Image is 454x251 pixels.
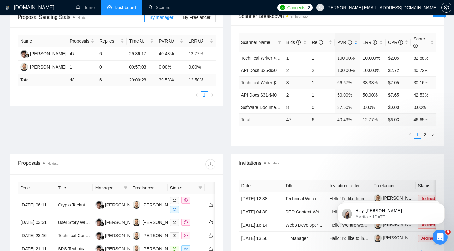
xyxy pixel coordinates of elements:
[95,201,103,209] img: RP
[318,5,322,10] span: user
[55,194,92,216] td: Crypto Technical Analysis
[441,5,451,10] a: setting
[309,52,335,64] td: 1
[335,76,360,89] td: 66.67%
[335,113,360,126] td: 40.43 %
[445,230,451,235] span: 9
[319,40,323,45] span: info-circle
[186,74,215,86] td: 12.50 %
[70,38,90,45] span: Proposals
[55,216,92,229] td: User Story Writer for Product Development
[241,80,290,85] a: Technical Writer $31-$40
[335,52,360,64] td: 100.00%
[413,36,425,48] span: Score
[30,63,66,70] div: [PERSON_NAME]
[77,16,88,20] span: No data
[283,232,327,245] td: IT Manager
[156,61,186,74] td: 0.00%
[198,186,202,190] span: filter
[127,61,156,74] td: 00:57:03
[286,236,308,241] a: IT Manager
[142,201,179,208] div: [PERSON_NAME]
[414,131,421,138] a: 1
[201,92,208,99] a: 1
[100,204,104,209] img: gigradar-bm.png
[67,35,97,47] th: Proposals
[239,12,437,20] span: Scanner Breakdown
[335,89,360,101] td: 50.00%
[422,131,428,138] a: 2
[411,64,436,76] td: 40.72%
[241,105,289,110] a: Software Documentation
[309,101,335,113] td: 0
[97,35,127,47] th: Replies
[328,190,454,234] iframe: Intercom notifications message
[374,234,382,242] img: c19XLmcAaUyE9YycPbSzpZPd2PgtMd-FraBXnkcQxUjRPkypxg5ZkPR_xSq_QJIOqG
[58,220,142,225] a: User Story Writer for Product Development
[55,229,92,242] td: Technical Content Writer & Ghostwriter (AI-Focused)
[105,232,141,239] div: [PERSON_NAME]
[173,234,176,237] span: mail
[312,40,323,45] span: Re
[195,93,199,97] span: left
[284,76,310,89] td: 3
[406,131,414,139] li: Previous Page
[239,232,283,245] td: [DATE] 13:56
[159,39,174,44] span: PVR
[55,182,92,194] th: Title
[67,74,97,86] td: 48
[129,39,144,44] span: Time
[374,235,419,240] a: [PERSON_NAME]
[20,50,28,58] img: RP
[386,64,411,76] td: $2.72
[183,15,210,20] span: By Freelancer
[115,5,136,10] span: Dashboard
[201,91,208,99] li: 1
[149,5,172,10] a: searchScanner
[197,183,203,193] span: filter
[95,219,141,224] a: RP[PERSON_NAME]
[418,235,438,242] span: Declined
[142,219,179,226] div: [PERSON_NAME]
[309,113,335,126] td: 6
[188,39,203,44] span: LRR
[268,162,280,165] span: No data
[186,47,215,61] td: 12.77%
[58,202,108,207] a: Crypto Technical Analysis
[100,235,104,240] img: gigradar-bm.png
[205,159,215,169] button: download
[133,219,179,224] a: CF[PERSON_NAME]
[173,198,176,202] span: mail
[95,246,141,251] a: RP[PERSON_NAME]
[327,180,371,192] th: Invitation Letter
[97,74,127,86] td: 6
[309,89,335,101] td: 1
[18,216,55,229] td: [DATE] 03:31
[421,131,429,139] li: 2
[133,232,140,240] img: CF
[184,220,188,224] span: dollar
[156,47,186,61] td: 40.43%
[133,233,179,238] a: CF[PERSON_NAME]
[241,93,277,98] a: API Docs $31-$40
[371,180,416,192] th: Freelancer
[284,101,310,113] td: 8
[18,13,144,21] span: Proposal Sending Stats
[122,183,129,193] span: filter
[241,68,277,73] a: API Docs $25-$30
[411,113,436,126] td: 46.65 %
[386,113,411,126] td: $ 6.03
[67,61,97,74] td: 1
[283,205,327,218] td: SEO Content Writer & Editor (Brazilian Portuguese) – Software/APP Niche
[283,180,327,192] th: Title
[20,51,66,56] a: RP[PERSON_NAME]
[20,63,28,71] img: CF
[193,91,201,99] button: left
[360,64,386,76] td: 100.00%
[18,74,67,86] td: Total
[209,202,213,207] span: like
[127,74,156,86] td: 29:00:28
[173,207,176,211] span: eye
[386,76,411,89] td: $7.05
[411,52,436,64] td: 82.88%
